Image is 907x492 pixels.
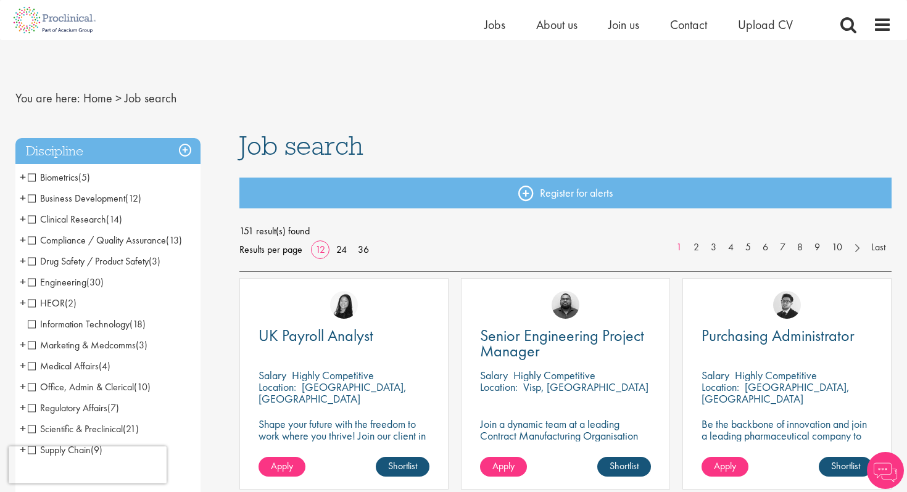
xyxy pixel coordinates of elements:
span: Salary [480,368,508,382]
span: Location: [480,380,518,394]
a: 10 [826,240,848,255]
span: + [20,440,26,459]
span: Senior Engineering Project Manager [480,325,644,361]
p: Highly Competitive [292,368,374,382]
span: Purchasing Administrator [702,325,855,346]
span: Compliance / Quality Assurance [28,234,182,247]
a: Shortlist [597,457,651,477]
span: (2) [65,297,77,310]
span: (13) [166,234,182,247]
span: (18) [130,318,146,330]
span: Compliance / Quality Assurance [28,234,166,247]
p: Shape your future with the freedom to work where you thrive! Join our client in a hybrid role tha... [259,418,429,453]
span: (7) [107,401,119,414]
span: Biometrics [28,171,78,184]
span: 151 result(s) found [239,222,892,240]
span: (3) [149,255,160,268]
a: 3 [705,240,723,255]
p: Be the backbone of innovation and join a leading pharmaceutical company to help keep life-changin... [702,418,872,465]
h3: Discipline [15,138,201,165]
span: (3) [136,338,147,351]
span: (4) [99,359,110,372]
span: + [20,210,26,228]
a: Shortlist [819,457,872,477]
span: + [20,293,26,312]
span: (12) [125,192,141,205]
span: (21) [123,422,139,435]
a: breadcrumb link [83,90,112,106]
p: Join a dynamic team at a leading Contract Manufacturing Organisation (CMO) and contribute to grou... [480,418,651,477]
span: Supply Chain [28,443,91,456]
span: Supply Chain [28,443,102,456]
span: Scientific & Preclinical [28,422,139,435]
p: [GEOGRAPHIC_DATA], [GEOGRAPHIC_DATA] [259,380,407,406]
a: Todd Wigmore [773,291,801,319]
p: Highly Competitive [735,368,817,382]
span: (10) [134,380,151,393]
span: Marketing & Medcomms [28,338,147,351]
span: + [20,356,26,375]
img: Ashley Bennett [552,291,579,319]
span: Location: [702,380,739,394]
a: 36 [354,243,373,256]
a: Upload CV [738,17,793,33]
a: Senior Engineering Project Manager [480,328,651,359]
a: Apply [702,457,748,477]
span: Salary [702,368,729,382]
span: Marketing & Medcomms [28,338,136,351]
span: + [20,252,26,270]
a: 1 [670,240,688,255]
span: Biometrics [28,171,90,184]
a: 8 [791,240,809,255]
span: + [20,398,26,417]
span: Results per page [239,240,302,259]
img: Chatbot [867,452,904,489]
span: + [20,168,26,186]
a: 5 [739,240,757,255]
a: 24 [332,243,351,256]
span: + [20,189,26,207]
span: Regulatory Affairs [28,401,107,414]
span: Clinical Research [28,213,106,226]
span: Scientific & Preclinical [28,422,123,435]
span: Engineering [28,276,104,289]
span: Salary [259,368,286,382]
p: [GEOGRAPHIC_DATA], [GEOGRAPHIC_DATA] [702,380,850,406]
a: 2 [687,240,705,255]
span: UK Payroll Analyst [259,325,373,346]
a: Shortlist [376,457,429,477]
span: Medical Affairs [28,359,99,372]
span: Apply [714,459,736,472]
span: Drug Safety / Product Safety [28,255,160,268]
span: Jobs [484,17,505,33]
p: Visp, [GEOGRAPHIC_DATA] [523,380,648,394]
span: Business Development [28,192,141,205]
span: Drug Safety / Product Safety [28,255,149,268]
img: Numhom Sudsok [330,291,358,319]
a: 9 [808,240,826,255]
a: 6 [756,240,774,255]
a: Join us [608,17,639,33]
a: 12 [311,243,329,256]
a: 4 [722,240,740,255]
p: Highly Competitive [513,368,595,382]
span: + [20,377,26,396]
span: HEOR [28,297,65,310]
iframe: reCAPTCHA [9,446,167,483]
span: Business Development [28,192,125,205]
a: About us [536,17,578,33]
span: (30) [86,276,104,289]
span: Location: [259,380,296,394]
a: Apply [480,457,527,477]
a: Contact [670,17,707,33]
span: Information Technology [28,318,130,330]
span: Apply [271,459,293,472]
span: + [20,273,26,291]
a: Register for alerts [239,178,892,208]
